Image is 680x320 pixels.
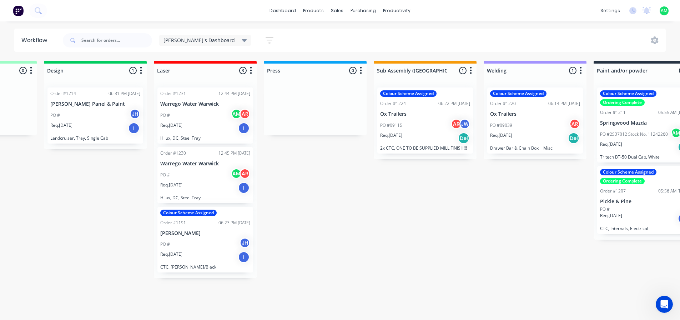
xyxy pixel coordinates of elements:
p: PO # [160,241,170,247]
div: Del [458,132,469,144]
div: Order #121406:31 PM [DATE][PERSON_NAME] Panel & PaintPO #JHReq.[DATE]ILandcruiser, Tray, Single Cab [47,87,143,144]
p: [PERSON_NAME] [160,230,250,236]
div: 12:45 PM [DATE] [218,150,250,156]
p: Req. [DATE] [490,132,512,139]
p: PO # [160,112,170,119]
div: sales [327,5,347,16]
p: Ox Trailers [490,111,580,117]
div: Colour Scheme Assigned [490,90,546,97]
div: 06:31 PM [DATE] [109,90,140,97]
div: AR [569,119,580,129]
img: Factory [13,5,24,16]
div: AM [231,109,242,119]
div: Colour Scheme AssignedOrder #119106:23 PM [DATE][PERSON_NAME]PO #JHReq.[DATE]ICTC, [PERSON_NAME]/... [157,207,253,273]
div: Order #123012:45 PM [DATE]Warrego Water WarwickPO #AMARReq.[DATE]IHilux, DC, Steel Tray [157,147,253,203]
div: I [238,251,250,263]
div: Order #1211 [600,109,626,116]
p: Req. [DATE] [50,122,72,129]
div: I [128,122,140,134]
p: Req. [DATE] [160,122,182,129]
div: productivity [379,5,414,16]
div: 06:23 PM [DATE] [218,220,250,226]
div: Del [568,132,579,144]
div: Colour Scheme Assigned [380,90,437,97]
p: Ox Trailers [380,111,470,117]
div: Order #123112:44 PM [DATE]Warrego Water WarwickPO #AMARReq.[DATE]IHilux, DC, Steel Tray [157,87,253,144]
p: Drawer Bar & Chain Box + Misc [490,145,580,151]
p: Warrego Water Warwick [160,161,250,167]
p: Landcruiser, Tray, Single Cab [50,135,140,141]
div: I [238,122,250,134]
div: Order #1224 [380,100,406,107]
p: PO #09115 [380,122,402,129]
div: AR [451,119,462,129]
a: dashboard [266,5,299,16]
iframe: Intercom live chat [656,296,673,313]
span: [PERSON_NAME]'s Dashboard [163,36,235,44]
p: [PERSON_NAME] Panel & Paint [50,101,140,107]
p: PO # [600,206,610,212]
div: Order #1220 [490,100,516,107]
div: Ordering Complete [600,99,645,106]
p: Hilux, DC, Steel Tray [160,195,250,200]
div: 06:14 PM [DATE] [548,100,580,107]
div: purchasing [347,5,379,16]
p: PO # [160,172,170,178]
p: PO #2S37012 Stock No. 11242260 [600,131,668,137]
div: 12:44 PM [DATE] [218,90,250,97]
div: JH [240,237,250,248]
div: Colour Scheme Assigned [600,90,656,97]
p: Req. [DATE] [160,251,182,257]
div: Order #1214 [50,90,76,97]
div: Workflow [21,36,51,45]
p: PO #09039 [490,122,512,129]
p: Req. [DATE] [600,141,622,147]
div: Colour Scheme Assigned [160,210,217,216]
span: AM [661,7,668,14]
p: Req. [DATE] [600,212,622,219]
p: PO # [50,112,60,119]
p: Req. [DATE] [160,182,182,188]
div: AR [240,168,250,179]
div: AM [231,168,242,179]
div: AR [240,109,250,119]
div: Order #1231 [160,90,186,97]
div: JW [459,119,470,129]
div: JH [130,109,140,119]
div: Order #1191 [160,220,186,226]
p: CTC, [PERSON_NAME]/Black [160,264,250,270]
div: Ordering Complete [600,178,645,184]
div: Order #1230 [160,150,186,156]
div: Colour Scheme AssignedOrder #122406:22 PM [DATE]Ox TrailersPO #09115ARJWReq.[DATE]Del2x CTC, ONE ... [377,87,473,154]
p: 2x CTC, ONE TO BE SUPPLIED MILL FINISH!!! [380,145,470,151]
input: Search for orders... [81,33,152,47]
div: Order #1207 [600,188,626,194]
div: 06:22 PM [DATE] [438,100,470,107]
p: Req. [DATE] [380,132,402,139]
div: I [238,182,250,194]
div: Colour Scheme Assigned [600,169,656,175]
div: products [299,5,327,16]
p: Hilux, DC, Steel Tray [160,135,250,141]
div: settings [597,5,624,16]
div: Colour Scheme AssignedOrder #122006:14 PM [DATE]Ox TrailersPO #09039ARReq.[DATE]DelDrawer Bar & C... [487,87,583,154]
p: Warrego Water Warwick [160,101,250,107]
